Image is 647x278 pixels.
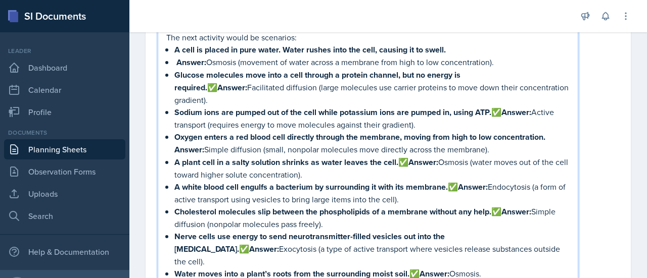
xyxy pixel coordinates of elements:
strong: Nerve cells use energy to send neurotransmitter-filled vesicles out into the [MEDICAL_DATA]. [174,231,447,255]
p: Osmosis (movement of water across a membrane from high to low concentration). [174,56,570,69]
a: Calendar [4,80,125,100]
strong: A white blood cell engulfs a bacterium by surrounding it with its membrane. [174,181,448,193]
a: Search [4,206,125,226]
a: Profile [4,102,125,122]
p: ✅ Osmosis (water moves out of the cell toward higher solute concentration). [174,156,570,181]
strong: Answer: [501,206,531,217]
p: ✅ Endocytosis (a form of active transport using vesicles to bring large items into the cell). [174,181,570,205]
strong: Answer: [408,156,438,168]
a: Observation Forms [4,161,125,182]
div: Help & Documentation [4,242,125,262]
p: ✅ Active transport (requires energy to move molecules against their gradient). [174,106,570,131]
strong: Cholesterol molecules slip between the phospholipids of a membrane without any help. [174,206,491,217]
strong: Answer: [176,57,206,68]
p: ✅ Exocytosis (a type of active transport where vesicles release substances outside the cell). [174,230,570,267]
a: Planning Sheets [4,139,125,159]
a: Uploads [4,184,125,204]
div: Leader [4,46,125,55]
div: Documents [4,128,125,137]
strong: Answer: [174,144,204,155]
strong: Answer: [249,243,279,255]
strong: Glucose molecules move into a cell through a protein channel, but no energy is required. [174,69,463,93]
strong: Answer: [501,106,531,118]
strong: Answer: [217,82,247,93]
strong: A plant cell in a salty solution shrinks as water leaves the cell. [174,156,398,168]
p: Simple diffusion (small, nonpolar molecules move directly across the membrane). [174,131,570,156]
strong: Oxygen enters a red blood cell directly through the membrane, moving from high to low concentration. [174,131,545,143]
p: ✅ Facilitated diffusion (large molecules use carrier proteins to move down their concentration gr... [174,69,570,106]
strong: Sodium ions are pumped out of the cell while potassium ions are pumped in, using ATP. [174,106,491,118]
strong: A cell is placed in pure water. Water rushes into the cell, causing it to swell. [174,44,446,55]
a: Dashboard [4,58,125,78]
p: ✅ Simple diffusion (nonpolar molecules pass freely). [174,205,570,230]
p: The next activity would be scenarios: [166,31,570,43]
strong: Answer: [458,181,488,193]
